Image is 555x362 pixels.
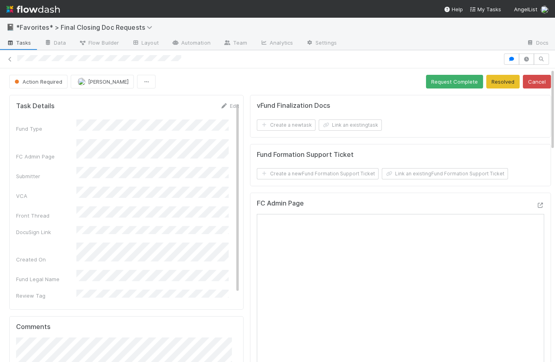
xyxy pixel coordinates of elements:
span: [PERSON_NAME] [88,78,129,85]
div: Fund Legal Name [16,275,76,283]
div: VCA [16,192,76,200]
h5: Comments [16,323,237,331]
a: Data [38,37,72,50]
button: Link an existingtask [319,119,382,131]
h5: Fund Formation Support Ticket [257,151,354,159]
div: Help [444,5,463,13]
div: Front Thread [16,212,76,220]
a: Team [217,37,254,50]
button: Request Complete [426,75,483,88]
a: Flow Builder [72,37,125,50]
button: Action Required [9,75,68,88]
span: My Tasks [469,6,501,12]
a: Edit [220,103,239,109]
div: Fund Type [16,125,76,133]
img: avatar_b467e446-68e1-4310-82a7-76c532dc3f4b.png [541,6,549,14]
span: Flow Builder [79,39,119,47]
div: Review Tag [16,292,76,300]
a: Layout [125,37,165,50]
span: *Favorites* > Final Closing Doc Requests [16,23,156,31]
button: Resolved [486,75,520,88]
a: My Tasks [469,5,501,13]
img: logo-inverted-e16ddd16eac7371096b0.svg [6,2,60,16]
button: Create a newtask [257,119,315,131]
div: Created On [16,255,76,263]
a: Automation [165,37,217,50]
span: Tasks [6,39,31,47]
span: AngelList [514,6,537,12]
span: 📓 [6,24,14,31]
a: Settings [299,37,343,50]
button: Create a newFund Formation Support Ticket [257,168,379,179]
h5: Task Details [16,102,55,110]
span: Action Required [13,78,62,85]
div: DocuSign Link [16,228,76,236]
h5: FC Admin Page [257,200,304,208]
div: FC Admin Page [16,152,76,160]
a: Docs [520,37,555,50]
div: Submitter [16,172,76,180]
button: [PERSON_NAME] [71,75,134,88]
button: Link an existingFund Formation Support Ticket [382,168,508,179]
a: Analytics [254,37,299,50]
button: Cancel [523,75,551,88]
h5: vFund Finalization Docs [257,102,330,110]
img: avatar_b467e446-68e1-4310-82a7-76c532dc3f4b.png [78,78,86,86]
